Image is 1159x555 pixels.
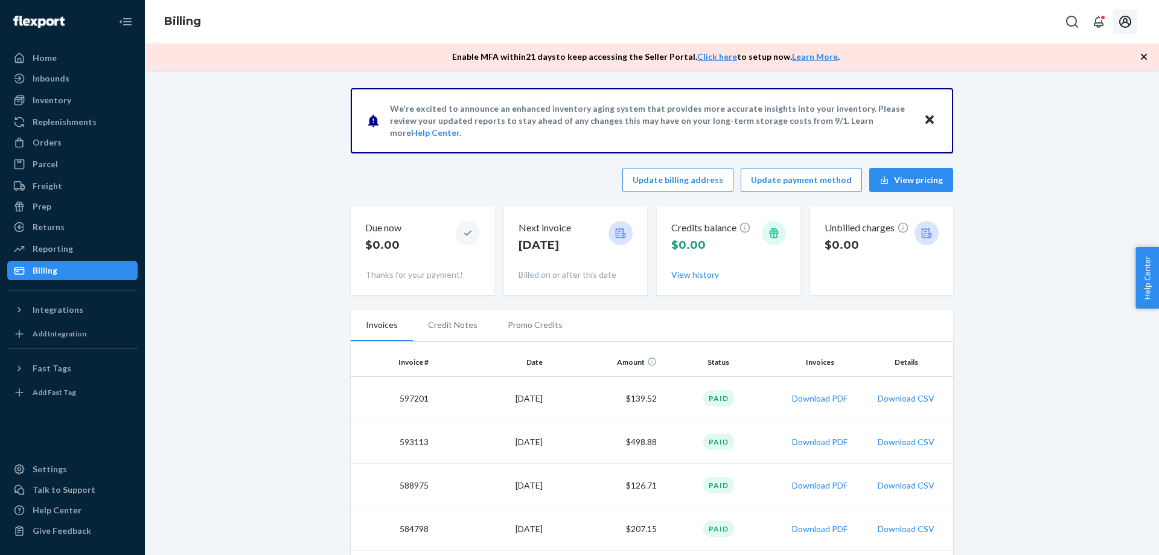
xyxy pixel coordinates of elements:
[548,348,662,377] th: Amount
[548,377,662,420] td: $139.52
[922,112,937,129] button: Close
[548,507,662,551] td: $207.15
[411,127,459,138] a: Help Center
[351,348,433,377] th: Invoice #
[365,237,401,253] p: $0.00
[351,420,433,464] td: 593113
[792,436,848,448] button: Download PDF
[7,501,138,520] a: Help Center
[33,265,57,277] div: Billing
[33,387,76,397] div: Add Fast Tag
[7,239,138,258] a: Reporting
[7,155,138,174] a: Parcel
[878,436,934,448] button: Download CSV
[7,48,138,68] a: Home
[33,243,73,255] div: Reporting
[519,237,571,253] p: [DATE]
[7,217,138,237] a: Returns
[1060,10,1084,34] button: Open Search Box
[433,377,548,420] td: [DATE]
[878,480,934,492] button: Download CSV
[7,112,138,132] a: Replenishments
[792,51,838,62] a: Learn More
[413,310,493,340] li: Credit Notes
[164,14,201,28] a: Billing
[433,507,548,551] td: [DATE]
[452,51,840,63] p: Enable MFA within 21 days to keep accessing the Seller Portal. to setup now. .
[7,480,138,499] a: Talk to Support
[33,304,83,316] div: Integrations
[869,168,953,192] button: View pricing
[33,504,81,516] div: Help Center
[433,348,548,377] th: Date
[519,269,633,281] p: Billed on or after this date
[33,180,62,192] div: Freight
[622,168,733,192] button: Update billing address
[703,521,734,537] div: Paid
[792,523,848,535] button: Download PDF
[433,420,548,464] td: [DATE]
[548,464,662,507] td: $126.71
[33,525,91,537] div: Give Feedback
[33,136,62,149] div: Orders
[7,176,138,196] a: Freight
[519,221,571,235] p: Next invoice
[7,197,138,216] a: Prep
[825,237,909,253] p: $0.00
[671,239,706,252] span: $0.00
[33,158,58,170] div: Parcel
[7,300,138,319] button: Integrations
[13,16,65,28] img: Flexport logo
[792,480,848,492] button: Download PDF
[7,133,138,152] a: Orders
[878,393,934,405] button: Download CSV
[825,221,909,235] p: Unbilled charges
[703,390,734,406] div: Paid
[33,463,67,475] div: Settings
[703,477,734,493] div: Paid
[113,10,138,34] button: Close Navigation
[365,269,480,281] p: Thanks for your payment!
[792,393,848,405] button: Download PDF
[493,310,578,340] li: Promo Credits
[390,103,912,139] p: We're excited to announce an enhanced inventory aging system that provides more accurate insights...
[7,324,138,344] a: Add Integration
[776,348,864,377] th: Invoices
[1135,247,1159,309] button: Help Center
[33,484,95,496] div: Talk to Support
[7,69,138,88] a: Inbounds
[33,52,57,64] div: Home
[7,460,138,479] a: Settings
[7,359,138,378] button: Fast Tags
[1113,10,1137,34] button: Open account menu
[365,221,401,235] p: Due now
[878,523,934,535] button: Download CSV
[33,94,71,106] div: Inventory
[7,261,138,280] a: Billing
[33,362,71,374] div: Fast Tags
[33,221,65,233] div: Returns
[741,168,862,192] button: Update payment method
[351,464,433,507] td: 588975
[703,434,734,450] div: Paid
[433,464,548,507] td: [DATE]
[33,201,51,213] div: Prep
[351,310,413,341] li: Invoices
[7,91,138,110] a: Inventory
[671,221,751,235] p: Credits balance
[548,420,662,464] td: $498.88
[351,507,433,551] td: 584798
[7,521,138,541] button: Give Feedback
[671,269,719,281] button: View history
[351,377,433,420] td: 597201
[697,51,737,62] a: Click here
[155,4,211,39] ol: breadcrumbs
[662,348,776,377] th: Status
[1087,10,1111,34] button: Open notifications
[864,348,953,377] th: Details
[33,72,69,85] div: Inbounds
[33,116,97,128] div: Replenishments
[33,329,86,339] div: Add Integration
[7,383,138,402] a: Add Fast Tag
